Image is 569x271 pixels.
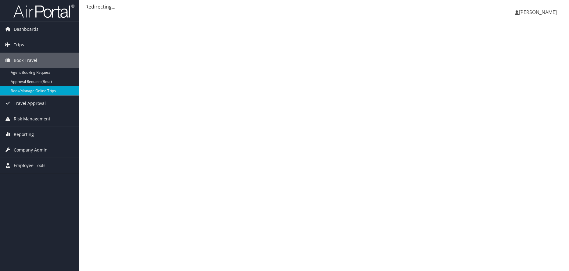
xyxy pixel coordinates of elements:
a: [PERSON_NAME] [515,3,563,21]
div: Redirecting... [85,3,563,10]
img: airportal-logo.png [13,4,74,18]
span: Employee Tools [14,158,45,173]
span: Company Admin [14,142,48,158]
span: Reporting [14,127,34,142]
span: Dashboards [14,22,38,37]
span: Book Travel [14,53,37,68]
span: Trips [14,37,24,52]
span: Travel Approval [14,96,46,111]
span: [PERSON_NAME] [519,9,557,16]
span: Risk Management [14,111,50,127]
